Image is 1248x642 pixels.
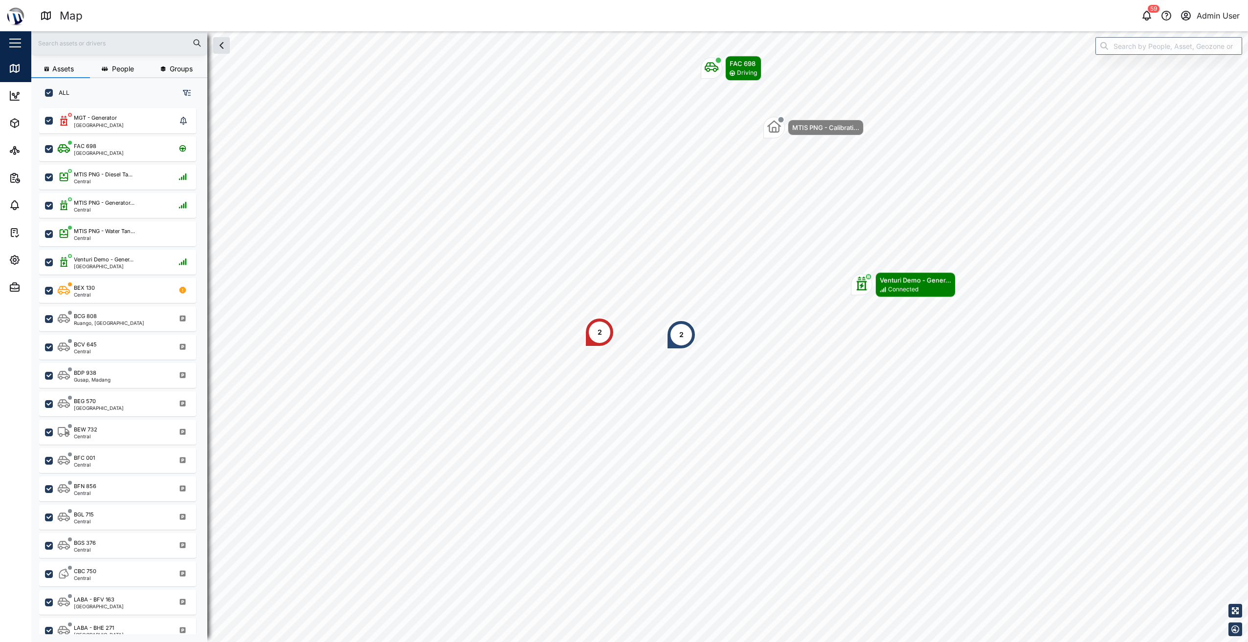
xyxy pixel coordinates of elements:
[74,256,134,264] div: Venturi Demo - Gener...
[74,454,95,462] div: BFC 001
[74,604,124,609] div: [GEOGRAPHIC_DATA]
[25,282,54,293] div: Admin
[74,171,133,179] div: MTIS PNG - Diesel Ta...
[25,145,49,156] div: Sites
[888,285,918,294] div: Connected
[25,200,56,211] div: Alarms
[585,318,614,347] div: Map marker
[74,576,96,580] div: Central
[74,434,97,439] div: Central
[74,377,111,382] div: Gusap, Madang
[74,179,133,184] div: Central
[74,482,96,491] div: BFN 856
[737,68,757,78] div: Driving
[25,172,59,183] div: Reports
[74,321,144,325] div: Ruango, [GEOGRAPHIC_DATA]
[74,596,114,604] div: LABA - BFV 163
[74,462,95,467] div: Central
[74,369,96,377] div: BDP 938
[1179,9,1240,22] button: Admin User
[5,5,26,26] img: Main Logo
[74,547,96,552] div: Central
[53,89,69,97] label: ALL
[74,227,135,235] div: MTIS PNG - Water Tan...
[74,491,96,495] div: Central
[31,31,1248,642] canvas: Map
[74,114,117,122] div: MGT - Generator
[74,284,95,292] div: BEX 130
[74,199,134,207] div: MTIS PNG - Generator...
[170,65,193,72] span: Groups
[25,118,56,128] div: Assets
[60,7,83,24] div: Map
[74,349,97,354] div: Central
[74,539,96,547] div: BGS 376
[74,624,114,632] div: LABA - BHE 271
[74,511,94,519] div: BGL 715
[74,341,97,349] div: BCV 645
[74,207,134,212] div: Central
[792,123,859,132] div: MTIS PNG - Calibrati...
[730,59,757,68] div: FAC 698
[74,426,97,434] div: BEW 732
[74,235,135,240] div: Central
[74,397,96,406] div: BEG 570
[701,56,761,81] div: Map marker
[851,272,956,297] div: Map marker
[74,123,124,128] div: [GEOGRAPHIC_DATA]
[25,63,47,74] div: Map
[598,327,602,338] div: 2
[74,519,94,524] div: Central
[1148,5,1159,13] div: 59
[74,312,97,321] div: BCG 808
[880,275,951,285] div: Venturi Demo - Gener...
[39,105,207,634] div: grid
[667,320,696,349] div: Map marker
[1095,37,1242,55] input: Search by People, Asset, Geozone or Place
[74,406,124,410] div: [GEOGRAPHIC_DATA]
[25,227,52,238] div: Tasks
[74,567,96,576] div: CBC 750
[74,264,134,269] div: [GEOGRAPHIC_DATA]
[74,142,96,150] div: FAC 698
[112,65,134,72] span: People
[763,117,864,138] div: Map marker
[1197,10,1240,22] div: Admin User
[37,36,201,50] input: Search assets or drivers
[679,329,684,340] div: 2
[74,292,95,297] div: Central
[74,632,124,637] div: [GEOGRAPHIC_DATA]
[25,255,60,265] div: Settings
[52,65,74,72] span: Assets
[74,150,124,155] div: [GEOGRAPHIC_DATA]
[25,90,69,101] div: Dashboard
